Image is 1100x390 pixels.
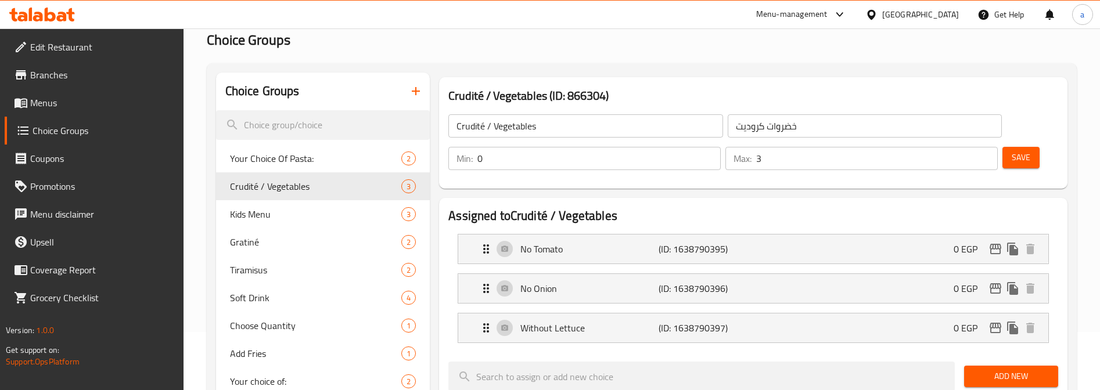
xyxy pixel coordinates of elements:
[1004,280,1022,297] button: duplicate
[230,151,401,165] span: Your Choice Of Pasta:
[456,151,473,165] p: Min:
[402,209,415,220] span: 3
[520,321,659,335] p: Without Lettuce
[402,292,415,304] span: 4
[5,33,184,61] a: Edit Restaurant
[756,8,828,21] div: Menu-management
[401,346,416,360] div: Choices
[207,27,290,53] span: Choice Groups
[5,256,184,284] a: Coverage Report
[216,110,430,140] input: search
[448,86,1058,105] h3: Crudité / Vegetables (ID: 866304)
[30,291,174,305] span: Grocery Checklist
[230,207,401,221] span: Kids Menu
[5,172,184,200] a: Promotions
[401,319,416,333] div: Choices
[1004,240,1022,258] button: duplicate
[973,369,1049,384] span: Add New
[964,366,1058,387] button: Add New
[30,151,174,165] span: Coupons
[30,263,174,277] span: Coverage Report
[448,308,1058,348] li: Expand
[401,151,416,165] div: Choices
[402,348,415,359] span: 1
[448,269,1058,308] li: Expand
[987,319,1004,337] button: edit
[230,263,401,277] span: Tiramisus
[225,82,300,100] h2: Choice Groups
[401,291,416,305] div: Choices
[987,280,1004,297] button: edit
[6,323,34,338] span: Version:
[954,321,987,335] p: 0 EGP
[216,284,430,312] div: Soft Drink4
[1012,150,1030,165] span: Save
[402,320,415,331] span: 1
[36,323,54,338] span: 1.0.0
[230,291,401,305] span: Soft Drink
[216,228,430,256] div: Gratiné2
[401,179,416,193] div: Choices
[401,235,416,249] div: Choices
[230,319,401,333] span: Choose Quantity
[216,200,430,228] div: Kids Menu3
[30,179,174,193] span: Promotions
[230,346,401,360] span: Add Fries
[448,229,1058,269] li: Expand
[659,281,750,295] p: (ID: 1638790396)
[458,313,1048,342] div: Expand
[30,207,174,221] span: Menu disclaimer
[1022,280,1039,297] button: delete
[5,284,184,312] a: Grocery Checklist
[6,342,59,358] span: Get support on:
[402,153,415,164] span: 2
[216,172,430,200] div: Crudité / Vegetables3
[1080,8,1084,21] span: a
[458,274,1048,303] div: Expand
[882,8,959,21] div: [GEOGRAPHIC_DATA]
[5,145,184,172] a: Coupons
[1004,319,1022,337] button: duplicate
[659,321,750,335] p: (ID: 1638790397)
[230,374,401,388] span: Your choice of:
[458,234,1048,263] div: Expand
[401,263,416,277] div: Choices
[216,145,430,172] div: Your Choice Of Pasta:2
[5,228,184,256] a: Upsell
[954,281,987,295] p: 0 EGP
[5,200,184,228] a: Menu disclaimer
[402,181,415,192] span: 3
[1002,147,1040,168] button: Save
[448,207,1058,225] h2: Assigned to Crudité / Vegetables
[402,376,415,387] span: 2
[1022,319,1039,337] button: delete
[30,96,174,110] span: Menus
[33,124,174,138] span: Choice Groups
[401,374,416,388] div: Choices
[5,117,184,145] a: Choice Groups
[402,265,415,276] span: 2
[216,312,430,340] div: Choose Quantity1
[30,40,174,54] span: Edit Restaurant
[230,179,401,193] span: Crudité / Vegetables
[5,89,184,117] a: Menus
[1022,240,1039,258] button: delete
[230,235,401,249] span: Gratiné
[401,207,416,221] div: Choices
[520,281,659,295] p: No Onion
[6,354,80,369] a: Support.OpsPlatform
[30,235,174,249] span: Upsell
[734,151,752,165] p: Max:
[5,61,184,89] a: Branches
[216,340,430,367] div: Add Fries1
[30,68,174,82] span: Branches
[987,240,1004,258] button: edit
[954,242,987,256] p: 0 EGP
[216,256,430,284] div: Tiramisus2
[402,237,415,248] span: 2
[659,242,750,256] p: (ID: 1638790395)
[520,242,659,256] p: No Tomato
